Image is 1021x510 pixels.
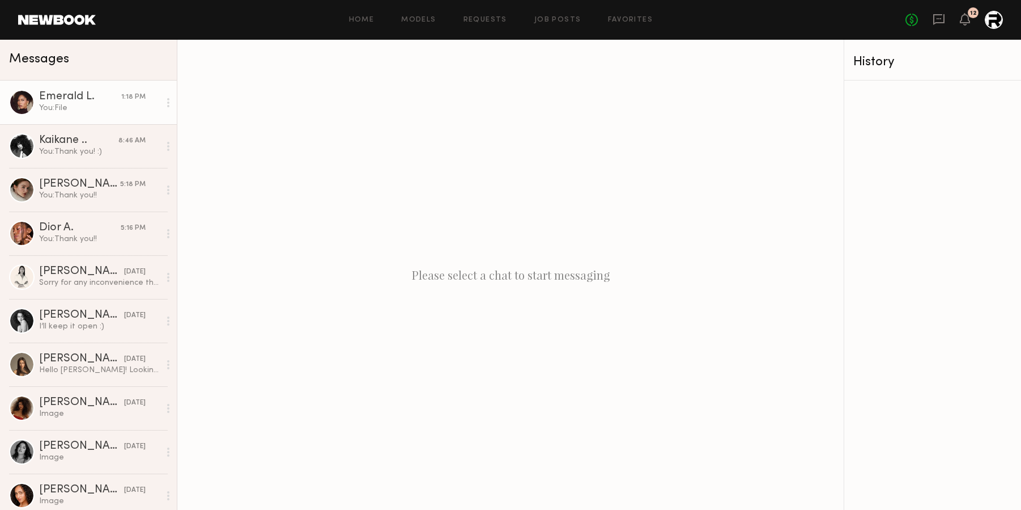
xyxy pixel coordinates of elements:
div: [PERSON_NAME] [39,397,124,408]
div: 8:46 AM [118,136,146,146]
div: Sorry for any inconvenience this may cause [39,277,160,288]
div: [PERSON_NAME] [39,353,124,365]
div: 1:18 PM [121,92,146,103]
div: [PERSON_NAME] [39,441,124,452]
a: Home [349,16,375,24]
div: 5:16 PM [121,223,146,234]
div: Image [39,452,160,463]
div: You: Thank you! :) [39,146,160,157]
div: [PERSON_NAME] [39,266,124,277]
a: Models [401,16,436,24]
div: Kaikane .. [39,135,118,146]
div: [DATE] [124,267,146,277]
div: Please select a chat to start messaging [177,40,844,510]
div: 5:18 PM [120,179,146,190]
div: Dior A. [39,222,121,234]
div: Image [39,408,160,419]
div: [PERSON_NAME] [39,310,124,321]
div: History [853,56,1012,69]
div: Image [39,496,160,507]
div: 12 [970,10,977,16]
a: Job Posts [534,16,581,24]
div: [DATE] [124,441,146,452]
div: I’ll keep it open :) [39,321,160,332]
div: [PERSON_NAME] [39,484,124,496]
div: [PERSON_NAME] [39,179,120,190]
div: [DATE] [124,398,146,408]
div: Hello [PERSON_NAME]! Looking forward to hearing back from you [EMAIL_ADDRESS][DOMAIN_NAME] Thanks 🙏🏼 [39,365,160,376]
div: You: File [39,103,160,113]
a: Favorites [608,16,653,24]
div: [DATE] [124,485,146,496]
div: [DATE] [124,354,146,365]
div: [DATE] [124,310,146,321]
div: Emerald L. [39,91,121,103]
a: Requests [463,16,507,24]
span: Messages [9,53,69,66]
div: You: Thank you!! [39,234,160,245]
div: You: Thank you!! [39,190,160,201]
